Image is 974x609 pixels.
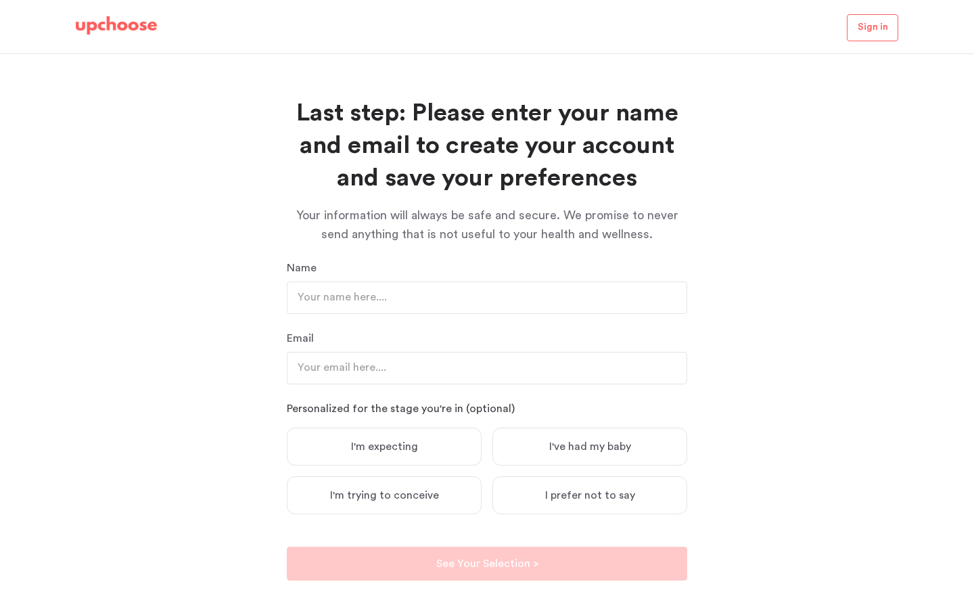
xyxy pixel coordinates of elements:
[287,97,687,195] h2: Last step: Please enter your name and email to create your account and save your preferences
[76,16,157,35] img: UpChoose
[287,547,687,581] button: See Your Selection >
[287,401,687,417] p: Personalized for the stage you're in (optional)
[287,260,687,276] p: Name
[287,330,687,346] p: Email
[549,440,631,453] span: I've had my baby
[545,489,635,502] span: I prefer not to say
[330,489,439,502] span: I'm trying to conceive
[287,281,687,314] input: Your name here....
[287,206,687,244] p: Your information will always be safe and secure. We promise to never send anything that is not us...
[847,14,898,41] a: Sign in
[436,556,538,572] p: See Your Selection >
[76,16,157,41] a: UpChoose
[287,352,687,384] input: Your email here....
[351,440,418,453] span: I'm expecting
